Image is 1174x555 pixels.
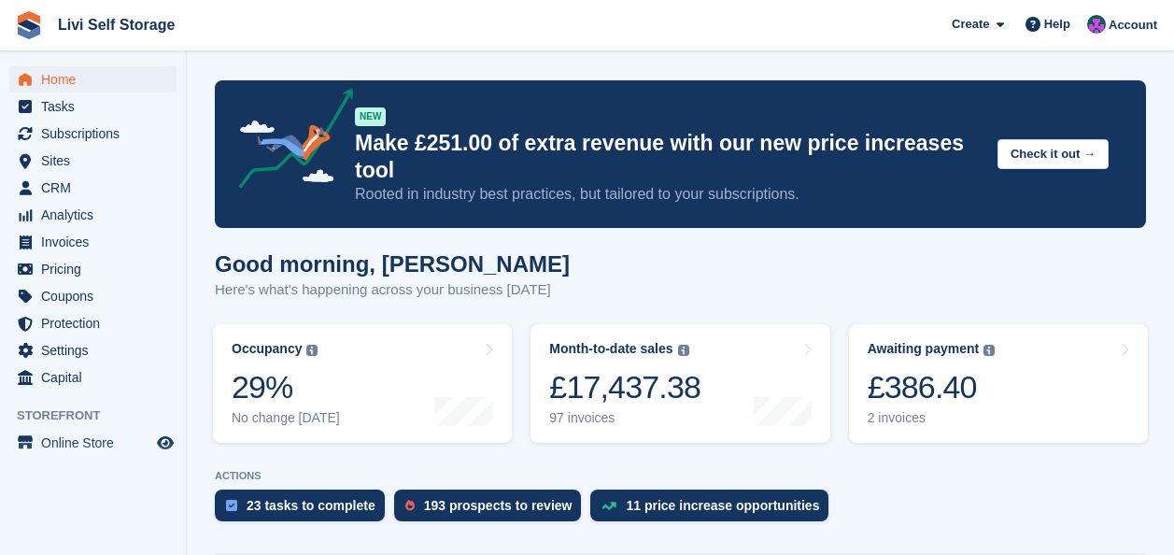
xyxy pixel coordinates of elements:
[530,324,829,443] a: Month-to-date sales £17,437.38 97 invoices
[355,130,983,184] p: Make £251.00 of extra revenue with our new price increases tool
[9,202,177,228] a: menu
[41,256,153,282] span: Pricing
[9,337,177,363] a: menu
[983,345,995,356] img: icon-info-grey-7440780725fd019a000dd9b08b2336e03edf1995a4989e88bcd33f0948082b44.svg
[41,66,153,92] span: Home
[9,148,177,174] a: menu
[41,337,153,363] span: Settings
[355,184,983,205] p: Rooted in industry best practices, but tailored to your subscriptions.
[232,341,302,357] div: Occupancy
[9,229,177,255] a: menu
[678,345,689,356] img: icon-info-grey-7440780725fd019a000dd9b08b2336e03edf1995a4989e88bcd33f0948082b44.svg
[215,490,394,531] a: 23 tasks to complete
[549,341,672,357] div: Month-to-date sales
[9,364,177,391] a: menu
[9,66,177,92] a: menu
[154,432,177,454] a: Preview store
[41,202,153,228] span: Analytics
[226,500,237,511] img: task-75834270c22a3079a89374b754ae025e5fb1db73e45f91037f5363f120a921f8.svg
[868,341,980,357] div: Awaiting payment
[952,15,989,34] span: Create
[601,502,616,510] img: price_increase_opportunities-93ffe204e8149a01c8c9dc8f82e8f89637d9d84a8eef4429ea346261dce0b2c0.svg
[41,364,153,391] span: Capital
[215,251,570,277] h1: Good morning, [PERSON_NAME]
[41,430,153,456] span: Online Store
[549,410,700,426] div: 97 invoices
[41,283,153,309] span: Coupons
[9,310,177,336] a: menu
[9,121,177,147] a: menu
[41,93,153,120] span: Tasks
[9,283,177,309] a: menu
[1044,15,1070,34] span: Help
[306,345,318,356] img: icon-info-grey-7440780725fd019a000dd9b08b2336e03edf1995a4989e88bcd33f0948082b44.svg
[50,9,182,40] a: Livi Self Storage
[232,368,340,406] div: 29%
[9,93,177,120] a: menu
[213,324,512,443] a: Occupancy 29% No change [DATE]
[868,410,996,426] div: 2 invoices
[17,406,186,425] span: Storefront
[9,256,177,282] a: menu
[424,498,573,513] div: 193 prospects to review
[590,490,838,531] a: 11 price increase opportunities
[232,410,340,426] div: No change [DATE]
[41,121,153,147] span: Subscriptions
[215,279,570,301] p: Here's what's happening across your business [DATE]
[997,139,1109,170] button: Check it out →
[394,490,591,531] a: 193 prospects to review
[1087,15,1106,34] img: Graham Cameron
[9,175,177,201] a: menu
[626,498,819,513] div: 11 price increase opportunities
[215,470,1146,482] p: ACTIONS
[41,229,153,255] span: Invoices
[1109,16,1157,35] span: Account
[355,107,386,126] div: NEW
[9,430,177,456] a: menu
[549,368,700,406] div: £17,437.38
[41,175,153,201] span: CRM
[868,368,996,406] div: £386.40
[41,148,153,174] span: Sites
[247,498,375,513] div: 23 tasks to complete
[41,310,153,336] span: Protection
[849,324,1148,443] a: Awaiting payment £386.40 2 invoices
[405,500,415,511] img: prospect-51fa495bee0391a8d652442698ab0144808aea92771e9ea1ae160a38d050c398.svg
[15,11,43,39] img: stora-icon-8386f47178a22dfd0bd8f6a31ec36ba5ce8667c1dd55bd0f319d3a0aa187defe.svg
[223,89,354,195] img: price-adjustments-announcement-icon-8257ccfd72463d97f412b2fc003d46551f7dbcb40ab6d574587a9cd5c0d94...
